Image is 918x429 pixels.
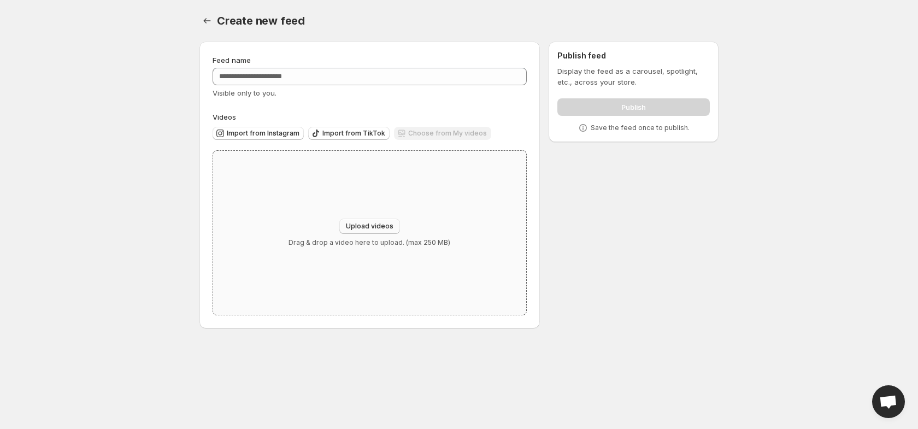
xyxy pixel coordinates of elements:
span: Import from Instagram [227,129,299,138]
p: Save the feed once to publish. [591,124,690,132]
p: Drag & drop a video here to upload. (max 250 MB) [289,238,450,247]
button: Import from Instagram [213,127,304,140]
p: Display the feed as a carousel, spotlight, etc., across your store. [557,66,710,87]
span: Import from TikTok [322,129,385,138]
span: Videos [213,113,236,121]
h2: Publish feed [557,50,710,61]
span: Feed name [213,56,251,64]
button: Settings [199,13,215,28]
span: Upload videos [346,222,393,231]
span: Create new feed [217,14,305,27]
button: Upload videos [339,219,400,234]
a: Open chat [872,385,905,418]
button: Import from TikTok [308,127,390,140]
span: Visible only to you. [213,89,276,97]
